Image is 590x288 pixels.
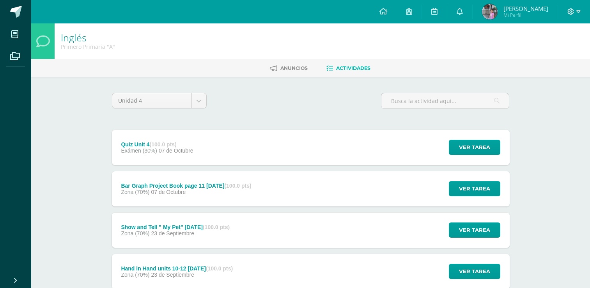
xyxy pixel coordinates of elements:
span: Zona (70%) [121,230,149,236]
div: Primero Primaria 'A' [61,43,115,50]
h1: Inglés [61,32,115,43]
a: Inglés [61,31,87,44]
div: Show and Tell " My Pet" [DATE] [121,224,230,230]
span: Ver tarea [459,140,490,155]
div: Quiz Unit 4 [121,141,193,148]
span: Actividades [336,65,370,71]
span: 23 de Septiembre [151,272,194,278]
span: [PERSON_NAME] [503,5,548,12]
button: Ver tarea [449,181,500,196]
strong: (100.0 pts) [150,141,177,148]
input: Busca la actividad aquí... [381,93,509,108]
div: Bar Graph Project Book page 11 [DATE] [121,183,251,189]
span: 07 de Octubre [159,148,193,154]
span: Ver tarea [459,223,490,237]
span: 07 de Octubre [151,189,186,195]
span: Zona (70%) [121,189,149,195]
a: Actividades [326,62,370,75]
span: Mi Perfil [503,12,548,18]
a: Anuncios [270,62,308,75]
span: Unidad 4 [118,93,186,108]
button: Ver tarea [449,222,500,238]
img: a6559a3af5551bfdf37a4a34621a32af.png [482,4,498,20]
span: Anuncios [280,65,308,71]
button: Ver tarea [449,140,500,155]
strong: (100.0 pts) [203,224,230,230]
span: 23 de Septiembre [151,230,194,236]
span: Ver tarea [459,264,490,279]
strong: (100.0 pts) [224,183,251,189]
a: Unidad 4 [112,93,206,108]
button: Ver tarea [449,264,500,279]
span: Ver tarea [459,181,490,196]
div: Hand in Hand units 10-12 [DATE] [121,265,233,272]
span: Exámen (30%) [121,148,157,154]
span: Zona (70%) [121,272,149,278]
strong: (100.0 pts) [206,265,233,272]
